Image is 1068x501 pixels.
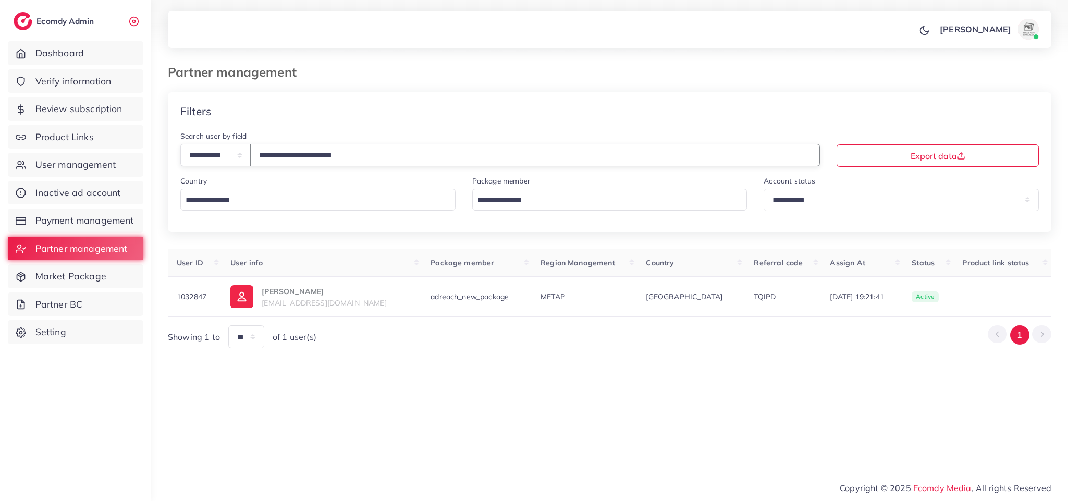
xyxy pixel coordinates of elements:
span: Verify information [35,75,112,88]
a: Payment management [8,209,143,233]
a: Market Package [8,264,143,288]
span: Partner BC [35,298,83,311]
label: Package member [472,176,530,186]
span: METAP [541,292,565,301]
span: Product link status [962,258,1029,267]
span: , All rights Reserved [972,482,1051,494]
img: ic-user-info.36bf1079.svg [230,285,253,308]
a: logoEcomdy Admin [14,12,96,30]
span: active [912,291,939,303]
div: Search for option [180,189,456,211]
label: Country [180,176,207,186]
span: adreach_new_package [431,292,509,301]
a: Inactive ad account [8,181,143,205]
p: [PERSON_NAME] [262,285,386,298]
span: Copyright © 2025 [840,482,1051,494]
span: Export data [911,152,965,160]
h2: Ecomdy Admin [36,16,96,26]
a: Review subscription [8,97,143,121]
ul: Pagination [988,325,1051,345]
span: User ID [177,258,203,267]
span: Inactive ad account [35,186,121,200]
span: Assign At [830,258,865,267]
span: User management [35,158,116,172]
img: avatar [1018,19,1039,40]
span: Review subscription [35,102,122,116]
span: Partner management [35,242,128,255]
label: Search user by field [180,131,247,141]
button: Export data [837,144,1039,167]
h4: Filters [180,105,211,118]
a: [PERSON_NAME][EMAIL_ADDRESS][DOMAIN_NAME] [230,285,414,308]
div: Search for option [472,189,747,211]
span: [GEOGRAPHIC_DATA] [646,291,737,302]
a: Product Links [8,125,143,149]
a: Ecomdy Media [913,483,972,493]
span: of 1 user(s) [273,331,316,343]
input: Search for option [474,192,734,209]
span: Setting [35,325,66,339]
img: logo [14,12,32,30]
input: Search for option [182,192,442,209]
span: Referral code [754,258,803,267]
a: Dashboard [8,41,143,65]
p: [PERSON_NAME] [940,23,1011,35]
a: Partner BC [8,292,143,316]
span: Payment management [35,214,134,227]
span: User info [230,258,262,267]
span: Status [912,258,935,267]
span: Country [646,258,674,267]
button: Go to page 1 [1010,325,1029,345]
span: 1032847 [177,292,206,301]
a: Verify information [8,69,143,93]
a: Setting [8,320,143,344]
span: Product Links [35,130,94,144]
span: TQIPD [754,292,776,301]
a: Partner management [8,237,143,261]
a: [PERSON_NAME]avatar [934,19,1043,40]
span: Showing 1 to [168,331,220,343]
span: Package member [431,258,494,267]
h3: Partner management [168,65,305,80]
span: Region Management [541,258,615,267]
span: Dashboard [35,46,84,60]
span: [EMAIL_ADDRESS][DOMAIN_NAME] [262,298,386,308]
span: Market Package [35,270,106,283]
a: User management [8,153,143,177]
span: [DATE] 19:21:41 [830,291,895,302]
label: Account status [764,176,815,186]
